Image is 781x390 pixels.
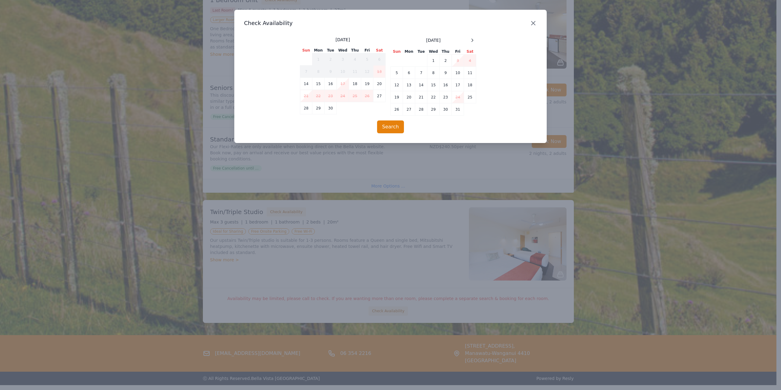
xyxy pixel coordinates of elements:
[337,66,349,78] td: 10
[427,67,440,79] td: 8
[427,55,440,67] td: 1
[415,91,427,103] td: 21
[373,48,386,53] th: Sat
[391,49,403,55] th: Sun
[403,49,415,55] th: Mon
[391,67,403,79] td: 5
[312,48,325,53] th: Mon
[427,103,440,116] td: 29
[361,90,373,102] td: 26
[464,79,476,91] td: 18
[440,91,452,103] td: 23
[312,78,325,90] td: 15
[452,103,464,116] td: 31
[440,49,452,55] th: Thu
[325,90,337,102] td: 23
[464,91,476,103] td: 25
[415,79,427,91] td: 14
[464,55,476,67] td: 4
[300,90,312,102] td: 21
[244,20,537,27] h3: Check Availability
[373,90,386,102] td: 27
[349,66,361,78] td: 11
[373,53,386,66] td: 6
[403,103,415,116] td: 27
[325,66,337,78] td: 9
[377,120,404,133] button: Search
[440,103,452,116] td: 30
[312,53,325,66] td: 1
[440,67,452,79] td: 9
[300,66,312,78] td: 7
[337,90,349,102] td: 24
[312,90,325,102] td: 22
[361,48,373,53] th: Fri
[452,67,464,79] td: 10
[325,48,337,53] th: Tue
[427,91,440,103] td: 22
[415,49,427,55] th: Tue
[440,55,452,67] td: 2
[312,102,325,114] td: 29
[300,48,312,53] th: Sun
[373,78,386,90] td: 20
[452,91,464,103] td: 24
[452,49,464,55] th: Fri
[349,53,361,66] td: 4
[337,78,349,90] td: 17
[391,79,403,91] td: 12
[361,53,373,66] td: 5
[349,48,361,53] th: Thu
[349,90,361,102] td: 25
[361,78,373,90] td: 19
[415,103,427,116] td: 28
[426,37,441,43] span: [DATE]
[391,103,403,116] td: 26
[464,49,476,55] th: Sat
[464,67,476,79] td: 11
[427,79,440,91] td: 15
[403,91,415,103] td: 20
[391,91,403,103] td: 19
[325,53,337,66] td: 2
[312,66,325,78] td: 8
[452,55,464,67] td: 3
[452,79,464,91] td: 17
[373,66,386,78] td: 13
[361,66,373,78] td: 12
[415,67,427,79] td: 7
[300,102,312,114] td: 28
[325,102,337,114] td: 30
[403,67,415,79] td: 6
[427,49,440,55] th: Wed
[300,78,312,90] td: 14
[325,78,337,90] td: 16
[337,53,349,66] td: 3
[403,79,415,91] td: 13
[337,48,349,53] th: Wed
[336,37,350,43] span: [DATE]
[349,78,361,90] td: 18
[440,79,452,91] td: 16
